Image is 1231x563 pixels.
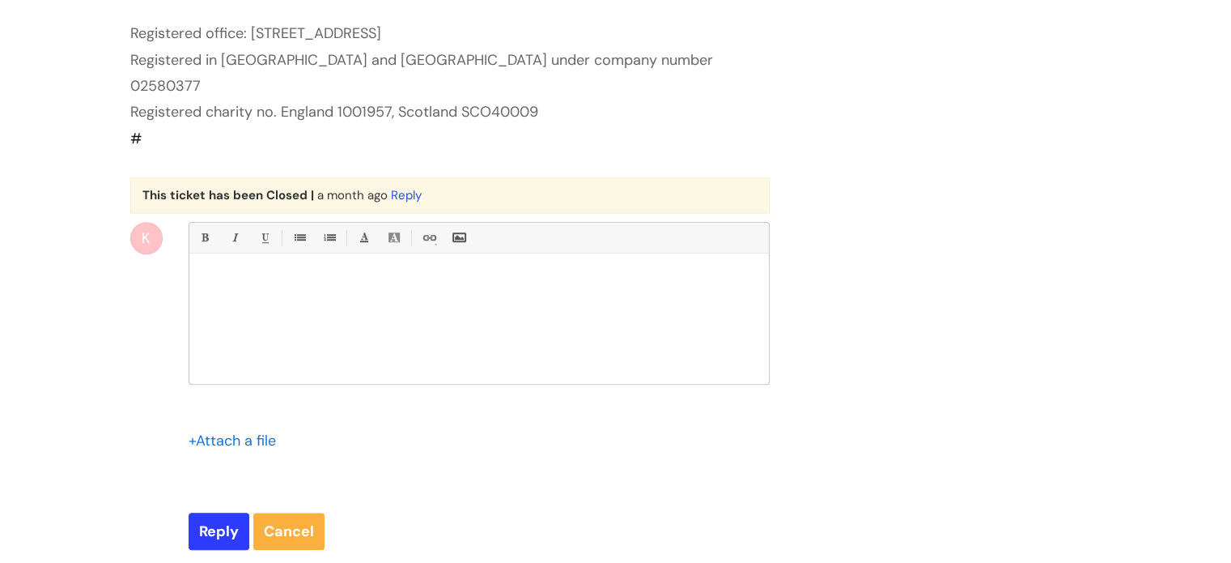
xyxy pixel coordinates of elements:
[253,513,325,550] a: Cancel
[189,428,286,454] div: Attach a file
[130,23,381,43] span: Registered office: [STREET_ADDRESS]
[317,187,388,203] span: Wed, 6 Aug, 2025 at 10:26 AM
[130,102,538,122] span: Registered charity no. England 1001957, Scotland SCO40009
[418,228,439,248] a: Link
[224,228,244,248] a: Italic (Ctrl-I)
[289,228,309,248] a: • Unordered List (Ctrl-Shift-7)
[391,187,422,203] a: Reply
[189,513,249,550] input: Reply
[354,228,374,248] a: Font Color
[254,228,274,248] a: Underline(Ctrl-U)
[448,228,469,248] a: Insert Image...
[384,228,404,248] a: Back Color
[194,228,214,248] a: Bold (Ctrl-B)
[130,222,163,254] div: K
[319,228,339,248] a: 1. Ordered List (Ctrl-Shift-8)
[189,431,196,450] span: +
[142,187,314,203] b: This ticket has been Closed |
[130,50,717,96] span: Registered in [GEOGRAPHIC_DATA] and [GEOGRAPHIC_DATA] under company number 02580377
